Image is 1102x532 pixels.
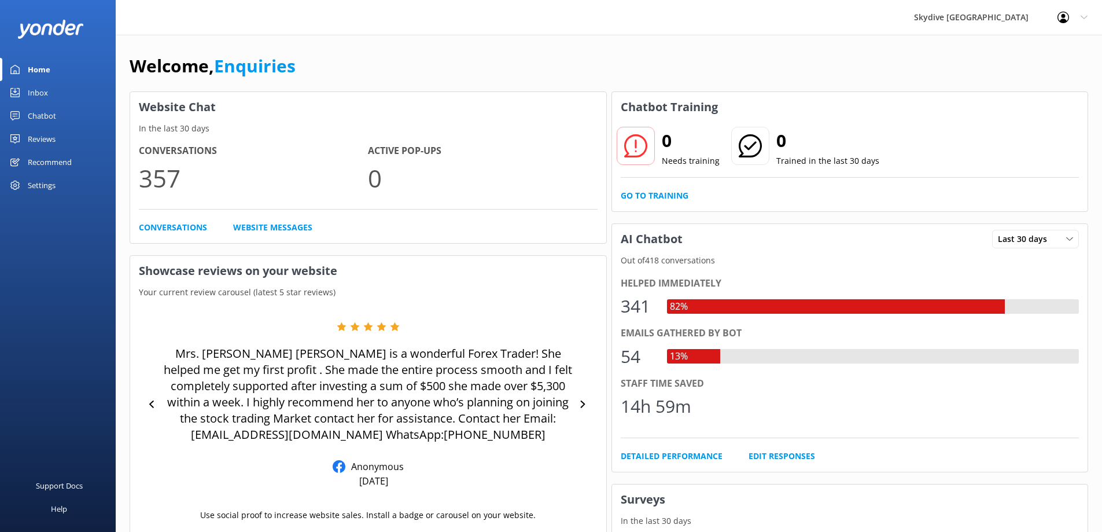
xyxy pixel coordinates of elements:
div: 54 [621,343,655,370]
h2: 0 [662,127,720,155]
div: Recommend [28,151,72,174]
p: 357 [139,159,368,197]
p: Use social proof to increase website sales. Install a badge or carousel on your website. [200,509,536,522]
a: Go to Training [621,189,688,202]
div: 14h 59m [621,392,691,420]
div: Reviews [28,127,56,151]
p: [DATE] [359,475,388,487]
p: Mrs. [PERSON_NAME] [PERSON_NAME] is a wonderful Forex Trader! She helped me get my first profit .... [162,346,574,443]
div: Help [51,497,67,520]
h3: AI Chatbot [612,224,691,254]
div: Inbox [28,81,48,104]
p: Trained in the last 30 days [776,155,879,167]
p: Your current review carousel (latest 5 star reviews) [130,286,606,299]
div: Helped immediately [621,276,1079,291]
h3: Website Chat [130,92,606,122]
a: Detailed Performance [621,450,723,463]
h1: Welcome, [130,52,296,80]
p: Out of 418 conversations [612,254,1088,267]
h4: Conversations [139,144,368,159]
div: 13% [667,349,691,364]
img: Facebook Reviews [333,460,345,473]
div: Support Docs [36,474,83,497]
img: yonder-white-logo.png [17,20,84,39]
a: Conversations [139,221,207,234]
div: Staff time saved [621,376,1079,391]
div: Emails gathered by bot [621,326,1079,341]
div: Chatbot [28,104,56,127]
h3: Surveys [612,485,1088,515]
div: Settings [28,174,56,197]
a: Enquiries [214,54,296,78]
a: Website Messages [233,221,312,234]
h3: Chatbot Training [612,92,727,122]
p: 0 [368,159,597,197]
div: 341 [621,292,655,320]
span: Last 30 days [998,233,1054,245]
p: Needs training [662,155,720,167]
p: In the last 30 days [612,515,1088,527]
h2: 0 [776,127,879,155]
div: 82% [667,299,691,314]
p: Anonymous [345,460,404,473]
div: Home [28,58,50,81]
p: In the last 30 days [130,122,606,135]
h3: Showcase reviews on your website [130,256,606,286]
h4: Active Pop-ups [368,144,597,159]
a: Edit Responses [749,450,815,463]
